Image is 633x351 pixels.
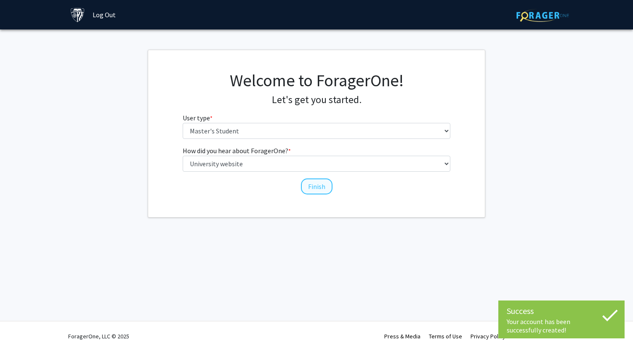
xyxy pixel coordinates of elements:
[68,322,129,351] div: ForagerOne, LLC © 2025
[70,8,85,22] img: Johns Hopkins University Logo
[183,70,451,90] h1: Welcome to ForagerOne!
[183,113,213,123] label: User type
[183,94,451,106] h4: Let's get you started.
[507,317,616,334] div: Your account has been successfully created!
[429,332,462,340] a: Terms of Use
[183,146,291,156] label: How did you hear about ForagerOne?
[471,332,505,340] a: Privacy Policy
[384,332,420,340] a: Press & Media
[301,178,332,194] button: Finish
[516,9,569,22] img: ForagerOne Logo
[507,305,616,317] div: Success
[6,313,36,345] iframe: Chat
